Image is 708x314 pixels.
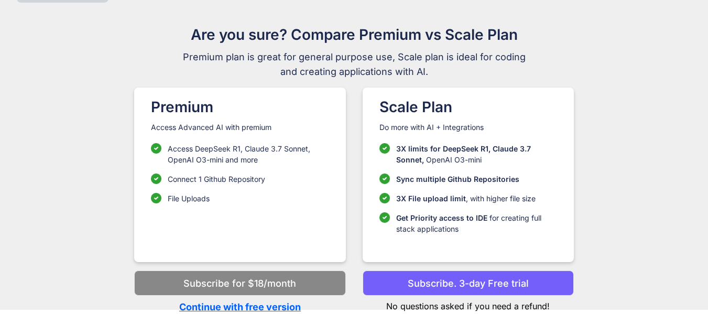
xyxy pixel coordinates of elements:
[178,50,530,79] span: Premium plan is great for general purpose use, Scale plan is ideal for coding and creating applic...
[379,212,390,223] img: checklist
[151,96,329,118] h1: Premium
[396,144,531,164] span: 3X limits for DeepSeek R1, Claude 3.7 Sonnet,
[178,24,530,46] h1: Are you sure? Compare Premium vs Scale Plan
[379,96,557,118] h1: Scale Plan
[168,143,329,165] p: Access DeepSeek R1, Claude 3.7 Sonnet, OpenAI O3-mini and more
[151,143,161,154] img: checklist
[396,193,536,204] p: , with higher file size
[363,296,574,312] p: No questions asked if you need a refund!
[134,300,345,314] p: Continue with free version
[151,122,329,133] p: Access Advanced AI with premium
[379,193,390,203] img: checklist
[134,270,345,296] button: Subscribe for $18/month
[396,143,557,165] p: OpenAI O3-mini
[379,122,557,133] p: Do more with AI + Integrations
[379,174,390,184] img: checklist
[151,174,161,184] img: checklist
[408,276,529,290] p: Subscribe. 3-day Free trial
[363,270,574,296] button: Subscribe. 3-day Free trial
[168,174,265,185] p: Connect 1 Github Repository
[396,213,487,222] span: Get Priority access to IDE
[168,193,210,204] p: File Uploads
[379,143,390,154] img: checklist
[396,212,557,234] p: for creating full stack applications
[183,276,296,290] p: Subscribe for $18/month
[396,194,466,203] span: 3X File upload limit
[151,193,161,203] img: checklist
[396,174,519,185] p: Sync multiple Github Repositories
